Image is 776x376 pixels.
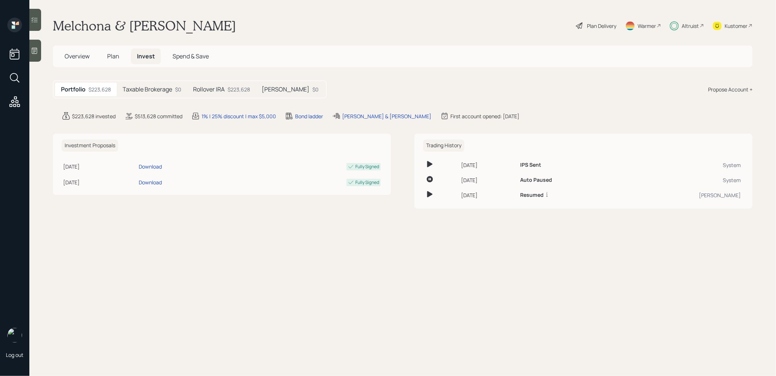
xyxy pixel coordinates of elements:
[88,86,111,93] div: $223,628
[620,191,741,199] div: [PERSON_NAME]
[202,112,276,120] div: 1% | 25% discount | max $5,000
[107,52,119,60] span: Plan
[461,191,514,199] div: [DATE]
[262,86,309,93] h5: [PERSON_NAME]
[461,176,514,184] div: [DATE]
[6,351,23,358] div: Log out
[228,86,250,93] div: $223,628
[587,22,616,30] div: Plan Delivery
[342,112,431,120] div: [PERSON_NAME] & [PERSON_NAME]
[175,86,181,93] div: $0
[139,178,162,186] div: Download
[173,52,209,60] span: Spend & Save
[620,161,741,169] div: System
[355,179,379,186] div: Fully Signed
[620,176,741,184] div: System
[65,52,90,60] span: Overview
[295,112,323,120] div: Bond ladder
[135,112,182,120] div: $513,628 committed
[521,162,541,168] h6: IPS Sent
[72,112,116,120] div: $223,628 invested
[139,163,162,170] div: Download
[461,161,514,169] div: [DATE]
[521,192,544,198] h6: Resumed
[708,86,753,93] div: Propose Account +
[123,86,172,93] h5: Taxable Brokerage
[63,163,136,170] div: [DATE]
[423,140,464,152] h6: Trading History
[450,112,519,120] div: First account opened: [DATE]
[312,86,319,93] div: $0
[725,22,747,30] div: Kustomer
[53,18,236,34] h1: Melchona & [PERSON_NAME]
[682,22,699,30] div: Altruist
[7,328,22,343] img: treva-nostdahl-headshot.png
[137,52,155,60] span: Invest
[521,177,552,183] h6: Auto Paused
[355,163,379,170] div: Fully Signed
[62,140,118,152] h6: Investment Proposals
[61,86,86,93] h5: Portfolio
[638,22,656,30] div: Warmer
[63,178,136,186] div: [DATE]
[193,86,225,93] h5: Rollover IRA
